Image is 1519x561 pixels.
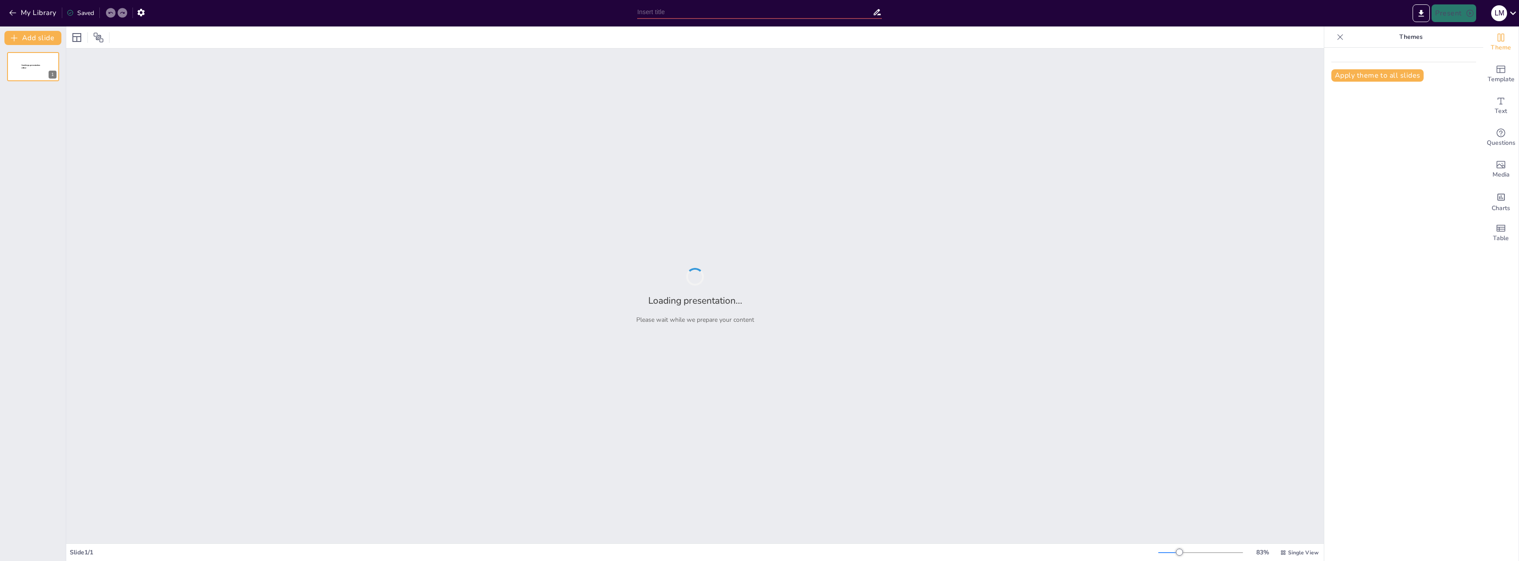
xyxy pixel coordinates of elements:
span: Media [1493,170,1510,180]
button: Add slide [4,31,61,45]
div: Sendsteps presentation editor1 [7,52,59,81]
div: Saved [67,9,94,17]
button: Apply theme to all slides [1331,69,1424,82]
div: Add ready made slides [1483,58,1519,90]
div: 83 % [1252,548,1273,557]
span: Table [1493,233,1509,243]
button: My Library [7,6,60,20]
span: Text [1495,106,1507,116]
div: L M [1491,5,1507,21]
span: Template [1488,75,1515,84]
button: L M [1491,4,1507,22]
div: Add text boxes [1483,90,1519,122]
span: Position [93,32,104,43]
p: Please wait while we prepare your content [636,316,754,324]
div: Add charts and graphs [1483,185,1519,217]
div: Change the overall theme [1483,26,1519,58]
div: Slide 1 / 1 [70,548,1158,557]
span: Charts [1492,203,1510,213]
h2: Loading presentation... [648,294,742,307]
button: Export to PowerPoint [1413,4,1430,22]
div: Add images, graphics, shapes or video [1483,154,1519,185]
span: Sendsteps presentation editor [22,64,40,69]
div: Layout [70,30,84,45]
span: Questions [1487,138,1515,148]
span: Single View [1288,549,1319,556]
div: Add a table [1483,217,1519,249]
div: 1 [49,71,57,79]
span: Theme [1491,43,1511,53]
p: Themes [1347,26,1474,48]
div: Get real-time input from your audience [1483,122,1519,154]
button: Present [1432,4,1476,22]
input: Insert title [637,6,872,19]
